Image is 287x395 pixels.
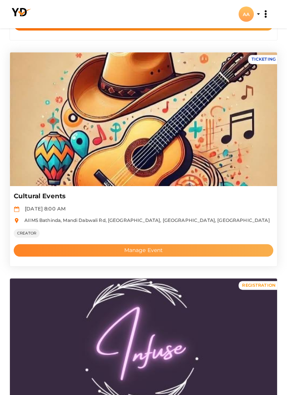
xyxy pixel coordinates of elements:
img: calendar.svg [14,206,19,212]
button: AA [236,6,256,22]
span: [DATE] 8:00 AM [21,206,66,212]
button: Manage Event [14,244,273,257]
span: AIIMS Bathinda, Mandi Dabwali Rd, [GEOGRAPHIC_DATA], [GEOGRAPHIC_DATA], [GEOGRAPHIC_DATA] [21,217,269,223]
span: REGISTRATION [242,283,276,288]
span: CREATOR [14,229,40,238]
p: Cultural Events [14,192,268,201]
img: TYKVVGOW_normal.jpeg [10,52,277,186]
div: AA [239,6,254,22]
span: TICKETING [252,56,276,62]
img: location.svg [14,218,19,223]
profile-pic: AA [239,11,254,17]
